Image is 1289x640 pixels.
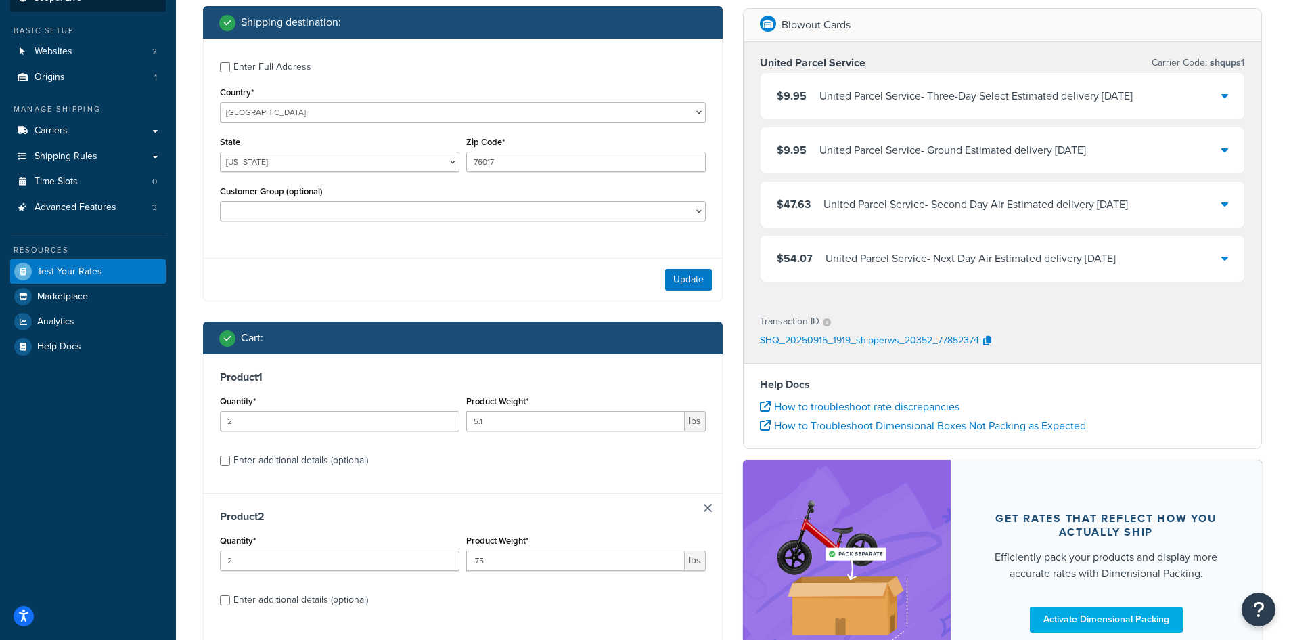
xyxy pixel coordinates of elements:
[10,25,166,37] div: Basic Setup
[760,377,1246,393] h4: Help Docs
[220,536,256,546] label: Quantity*
[10,195,166,220] li: Advanced Features
[10,119,166,144] a: Carriers
[10,335,166,359] a: Help Docs
[777,142,807,158] span: $9.95
[777,88,807,104] span: $9.95
[233,451,368,470] div: Enter additional details (optional)
[35,151,97,163] span: Shipping Rules
[760,312,819,331] p: Transaction ID
[777,196,811,212] span: $47.63
[152,46,157,58] span: 2
[10,169,166,194] li: Time Slots
[10,310,166,334] a: Analytics
[466,396,528,406] label: Product Weight*
[10,104,166,115] div: Manage Shipping
[10,244,166,256] div: Resources
[152,176,157,188] span: 0
[154,72,157,83] span: 1
[220,137,240,147] label: State
[665,269,712,291] button: Update
[819,87,1133,106] div: United Parcel Service - Three-Day Select Estimated delivery [DATE]
[220,456,230,466] input: Enter additional details (optional)
[220,62,230,72] input: Enter Full Address
[10,259,166,284] a: Test Your Rates
[983,512,1230,539] div: Get rates that reflect how you actually ship
[760,399,959,414] a: How to troubleshoot rate discrepancies
[760,331,979,351] p: SHQ_20250915_1919_shipperws_20352_77852374
[37,291,88,303] span: Marketplace
[466,137,505,147] label: Zip Code*
[685,551,706,571] span: lbs
[10,65,166,90] a: Origins1
[10,284,166,309] a: Marketplace
[220,510,706,524] h3: Product 2
[983,549,1230,582] div: Efficiently pack your products and display more accurate rates with Dimensional Packing.
[152,202,157,213] span: 3
[220,551,459,571] input: 0.0
[10,65,166,90] li: Origins
[826,249,1116,268] div: United Parcel Service - Next Day Air Estimated delivery [DATE]
[466,551,685,571] input: 0.00
[10,39,166,64] li: Websites
[760,418,1086,433] a: How to Troubleshoot Dimensional Boxes Not Packing as Expected
[220,186,323,196] label: Customer Group (optional)
[823,195,1128,214] div: United Parcel Service - Second Day Air Estimated delivery [DATE]
[1030,607,1183,633] a: Activate Dimensional Packing
[10,39,166,64] a: Websites2
[704,504,712,512] a: Remove Item
[35,125,68,137] span: Carriers
[466,411,685,431] input: 0.00
[241,16,341,28] h2: Shipping destination :
[1152,54,1245,72] p: Carrier Code:
[466,536,528,546] label: Product Weight*
[233,591,368,610] div: Enter additional details (optional)
[1207,56,1245,70] span: shqups1
[777,251,813,266] span: $54.07
[782,16,851,35] p: Blowout Cards
[685,411,706,431] span: lbs
[10,195,166,220] a: Advanced Features3
[37,316,74,328] span: Analytics
[35,72,65,83] span: Origins
[220,396,256,406] label: Quantity*
[1242,593,1275,626] button: Open Resource Center
[37,266,102,278] span: Test Your Rates
[220,87,254,98] label: Country*
[10,169,166,194] a: Time Slots0
[220,595,230,605] input: Enter additional details (optional)
[220,370,706,384] h3: Product 1
[35,176,78,188] span: Time Slots
[760,56,865,70] h3: United Parcel Service
[37,341,81,353] span: Help Docs
[35,46,72,58] span: Websites
[241,332,263,344] h2: Cart :
[10,144,166,169] a: Shipping Rules
[220,411,459,431] input: 0.0
[35,202,116,213] span: Advanced Features
[233,58,311,77] div: Enter Full Address
[819,141,1086,160] div: United Parcel Service - Ground Estimated delivery [DATE]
